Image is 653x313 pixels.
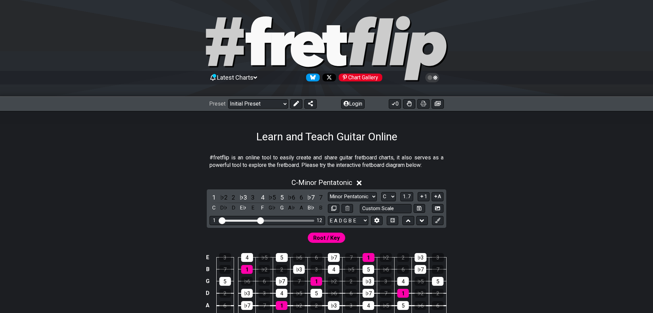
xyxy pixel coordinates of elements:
[241,289,253,298] div: ♭3
[293,301,305,310] div: ♭2
[204,287,212,299] td: D
[397,277,409,286] div: 4
[380,253,392,262] div: ♭2
[363,301,374,310] div: 4
[291,178,352,187] span: C - Minor Pentatonic
[258,253,270,262] div: ♭5
[258,265,270,274] div: ♭2
[328,289,339,298] div: ♭6
[397,265,409,274] div: 6
[217,74,253,81] span: Latest Charts
[228,99,288,109] select: Preset
[429,75,436,81] span: Toggle light / dark theme
[287,203,296,213] div: toggle pitch class
[213,218,216,223] div: 1
[219,193,228,202] div: toggle scale degree
[363,277,374,286] div: ♭3
[256,130,397,143] h1: Learn and Teach Guitar Online
[268,193,277,202] div: toggle scale degree
[380,265,391,274] div: ♭6
[303,74,320,81] a: Follow #fretflip at Bluesky
[219,277,231,286] div: 5
[276,301,287,310] div: 1
[380,301,391,310] div: ♭5
[317,218,322,223] div: 12
[371,216,383,225] button: Edit Tuning
[258,301,270,310] div: 7
[328,216,368,225] select: Tuning
[276,277,287,286] div: ♭7
[320,74,336,81] a: Follow #fretflip at X
[328,265,339,274] div: 4
[432,99,444,109] button: Create image
[417,99,430,109] button: Print
[287,193,296,202] div: toggle scale degree
[276,289,287,298] div: 4
[400,192,413,201] button: 1..7
[241,265,253,274] div: 1
[432,289,443,298] div: 2
[403,193,411,200] span: 1..7
[328,192,377,201] select: Scale
[204,275,212,287] td: G
[293,265,305,274] div: ♭3
[345,289,357,298] div: 6
[219,265,231,274] div: 7
[311,301,322,310] div: 2
[415,301,426,310] div: ♭6
[387,216,398,225] button: Toggle horizontal chord view
[432,204,443,213] button: Create Image
[258,203,267,213] div: toggle pitch class
[432,253,444,262] div: 3
[219,203,228,213] div: toggle pitch class
[313,233,340,243] span: First enable full edit mode to edit
[241,277,253,286] div: ♭6
[380,277,391,286] div: 3
[248,203,257,213] div: toggle pitch class
[345,277,357,286] div: 2
[209,100,225,107] span: Preset
[241,301,253,310] div: ♭7
[258,277,270,286] div: 6
[276,265,287,274] div: 2
[432,265,443,274] div: 7
[297,193,306,202] div: toggle scale degree
[219,253,231,262] div: 3
[397,301,409,310] div: 5
[204,299,212,312] td: A
[432,192,443,201] button: A
[363,289,374,298] div: ♭7
[328,301,339,310] div: ♭3
[210,193,218,202] div: toggle scale degree
[381,192,396,201] select: Tonic/Root
[316,193,325,202] div: toggle scale degree
[306,203,315,213] div: toggle pitch class
[432,277,443,286] div: 5
[268,203,277,213] div: toggle pitch class
[336,74,382,81] a: #fretflip at Pinterest
[293,253,305,262] div: ♭6
[293,277,305,286] div: 7
[290,99,302,109] button: Edit Preset
[219,289,231,298] div: 2
[311,265,322,274] div: 3
[363,265,374,274] div: 5
[276,253,288,262] div: 5
[339,74,382,81] div: Chart Gallery
[345,253,357,262] div: 7
[380,289,391,298] div: 7
[210,154,443,169] p: #fretflip is an online tool to easily create and share guitar fretboard charts, it also serves as...
[397,289,409,298] div: 1
[210,203,218,213] div: toggle pitch class
[229,193,238,202] div: toggle scale degree
[415,265,426,274] div: ♭7
[328,253,340,262] div: ♭7
[345,265,357,274] div: ♭5
[248,193,257,202] div: toggle scale degree
[402,216,414,225] button: Move up
[306,193,315,202] div: toggle scale degree
[397,253,409,262] div: 2
[210,216,325,225] div: Visible fret range
[241,253,253,262] div: 4
[239,203,248,213] div: toggle pitch class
